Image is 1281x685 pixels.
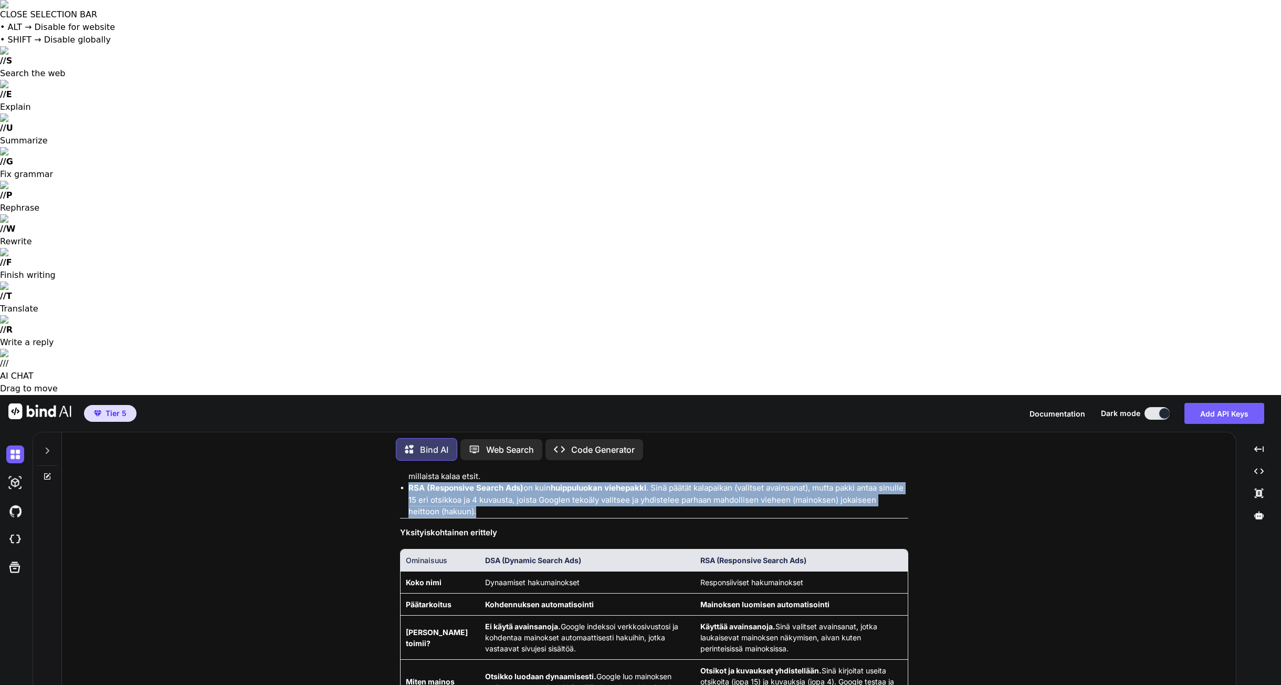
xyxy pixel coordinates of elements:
[400,527,908,539] h3: Yksityiskohtainen erittely
[480,616,695,660] td: Google indeksoi verkkosivustosi ja kohdentaa mainokset automaattisesti hakuihin, jotka vastaavat ...
[94,410,101,417] img: premium
[700,556,806,565] strong: RSA (Responsive Search Ads)
[571,443,635,456] p: Code Generator
[408,482,908,518] li: on kuin . Sinä päätät kalapaikan (valitset avainsanat), mutta pakki antaa sinulle 15 eri otsikkoa...
[486,443,534,456] p: Web Search
[1184,403,1264,424] button: Add API Keys
[695,616,908,660] td: Sinä valitset avainsanat, jotka laukaisevat mainoksen näkymisen, aivan kuten perinteisissä mainok...
[6,474,24,492] img: darkAi-studio
[700,666,822,675] strong: Otsikot ja kuvaukset yhdistellään.
[84,405,136,422] button: premiumTier 5
[485,600,594,609] strong: Kohdennuksen automatisointi
[401,549,479,572] th: Ominaisuus
[485,622,561,631] strong: Ei käytä avainsanoja.
[8,403,71,419] img: Bind AI
[420,443,448,456] p: Bind AI
[695,572,908,594] td: Responsiiviset hakumainokset
[406,578,442,587] strong: Koko nimi
[406,600,451,609] strong: Päätarkoitus
[1101,408,1140,419] span: Dark mode
[6,531,24,548] img: cloudideIcon
[480,572,695,594] td: Dynaamiset hakumainokset
[408,483,523,493] strong: RSA (Responsive Search Ads)
[485,672,596,681] strong: Otsikko luodaan dynaamisesti.
[6,502,24,520] img: githubDark
[1030,409,1085,418] span: Documentation
[1030,408,1085,419] button: Documentation
[106,408,127,419] span: Tier 5
[6,445,24,463] img: darkChat
[485,556,581,565] strong: DSA (Dynamic Search Ads)
[700,600,829,609] strong: Mainoksen luomisen automatisointi
[406,628,468,648] strong: [PERSON_NAME] toimii?
[700,622,775,631] strong: Käyttää avainsanoja.
[551,483,646,493] strong: huippuluokan viehepakki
